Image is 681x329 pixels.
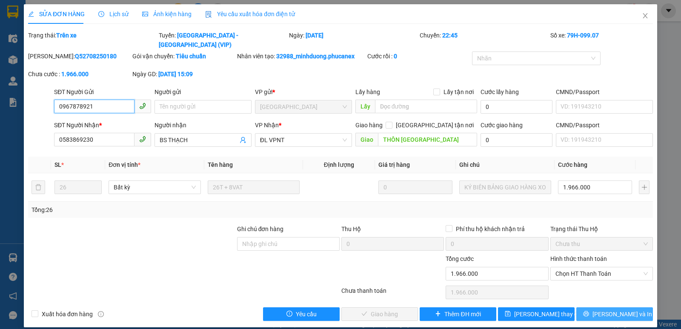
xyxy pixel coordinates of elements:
span: Tổng cước [446,255,474,262]
b: [DATE] [306,32,323,39]
button: plusThêm ĐH mới [420,307,496,321]
div: Cước rồi : [367,51,470,61]
span: Bất kỳ [114,181,195,194]
button: plus [639,180,650,194]
span: phone [139,103,146,109]
span: [GEOGRAPHIC_DATA] tận nơi [392,120,477,130]
span: ĐL VPNT [260,134,347,146]
img: icon [205,11,212,18]
span: Phí thu hộ khách nhận trả [452,224,528,234]
span: [PERSON_NAME] và In [592,309,652,319]
span: Ảnh kiện hàng [142,11,192,17]
span: info-circle [98,311,104,317]
span: Cước hàng [558,161,587,168]
span: Lấy hàng [355,89,380,95]
label: Cước giao hàng [481,122,523,129]
span: Lấy [355,100,375,113]
b: 22:45 [442,32,458,39]
input: 0 [378,180,452,194]
span: Chọn HT Thanh Toán [555,267,648,280]
b: Phúc An Express [11,55,44,110]
span: Yêu cầu xuất hóa đơn điện tử [205,11,295,17]
button: exclamation-circleYêu cầu [263,307,340,321]
b: Q52708250180 [75,53,117,60]
input: VD: Bàn, Ghế [208,180,300,194]
div: SĐT Người Gửi [54,87,151,97]
span: printer [583,311,589,318]
div: Ngày: [288,31,419,49]
input: Dọc đường [378,133,478,146]
input: Ghi chú đơn hàng [237,237,340,251]
div: CMND/Passport [556,87,653,97]
span: [PERSON_NAME] thay đổi [514,309,582,319]
b: Tiêu chuẩn [176,53,206,60]
b: [DOMAIN_NAME] [72,32,117,39]
span: Chưa thu [555,237,648,250]
span: Lấy tận nơi [440,87,477,97]
div: Người gửi [155,87,252,97]
input: Cước lấy hàng [481,100,552,114]
span: phone [139,136,146,143]
input: Dọc đường [375,100,478,113]
b: [DATE] 15:09 [158,71,193,77]
span: Giao hàng [355,122,383,129]
div: Trạng thái: [27,31,158,49]
span: save [505,311,511,318]
span: edit [28,11,34,17]
div: Số xe: [549,31,654,49]
span: Giao [355,133,378,146]
div: CMND/Passport [556,120,653,130]
span: Tên hàng [208,161,233,168]
input: Cước giao hàng [481,133,552,147]
span: SL [54,161,61,168]
div: VP gửi [255,87,352,97]
span: picture [142,11,148,17]
div: Trạng thái Thu Hộ [550,224,653,234]
div: Tổng: 26 [31,205,263,215]
button: Close [633,4,657,28]
span: close [642,12,649,19]
button: checkGiao hàng [341,307,418,321]
div: SĐT Người Nhận [54,120,151,130]
span: Thêm ĐH mới [444,309,481,319]
b: 32988_minhduong.phucanex [276,53,355,60]
input: Ghi Chú [459,180,551,194]
span: ĐL Quận 5 [260,100,347,113]
b: 1.966.000 [61,71,89,77]
li: (c) 2017 [72,40,117,51]
button: delete [31,180,45,194]
span: exclamation-circle [286,311,292,318]
span: Định lượng [324,161,354,168]
span: clock-circle [98,11,104,17]
div: Gói vận chuyển: [132,51,235,61]
b: 0 [394,53,397,60]
div: Chưa cước : [28,69,131,79]
span: Giá trị hàng [378,161,410,168]
span: Xuất hóa đơn hàng [38,309,96,319]
div: [PERSON_NAME]: [28,51,131,61]
span: SỬA ĐƠN HÀNG [28,11,85,17]
div: Nhân viên tạo: [237,51,366,61]
label: Hình thức thanh toán [550,255,607,262]
button: save[PERSON_NAME] thay đổi [498,307,575,321]
span: plus [435,311,441,318]
span: Yêu cầu [296,309,317,319]
div: Người nhận [155,120,252,130]
div: Ngày GD: [132,69,235,79]
b: 79H-099.07 [567,32,599,39]
b: [GEOGRAPHIC_DATA] - [GEOGRAPHIC_DATA] (VIP) [159,32,238,48]
b: Gửi khách hàng [52,12,84,52]
b: Trên xe [56,32,77,39]
img: logo.jpg [92,11,113,31]
img: logo.jpg [11,11,53,53]
div: Tuyến: [158,31,289,49]
div: Chuyến: [419,31,549,49]
label: Ghi chú đơn hàng [237,226,284,232]
label: Cước lấy hàng [481,89,519,95]
div: Chưa thanh toán [340,286,445,301]
th: Ghi chú [456,157,555,173]
span: VP Nhận [255,122,279,129]
button: printer[PERSON_NAME] và In [576,307,653,321]
span: Lịch sử [98,11,129,17]
span: Thu Hộ [341,226,361,232]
